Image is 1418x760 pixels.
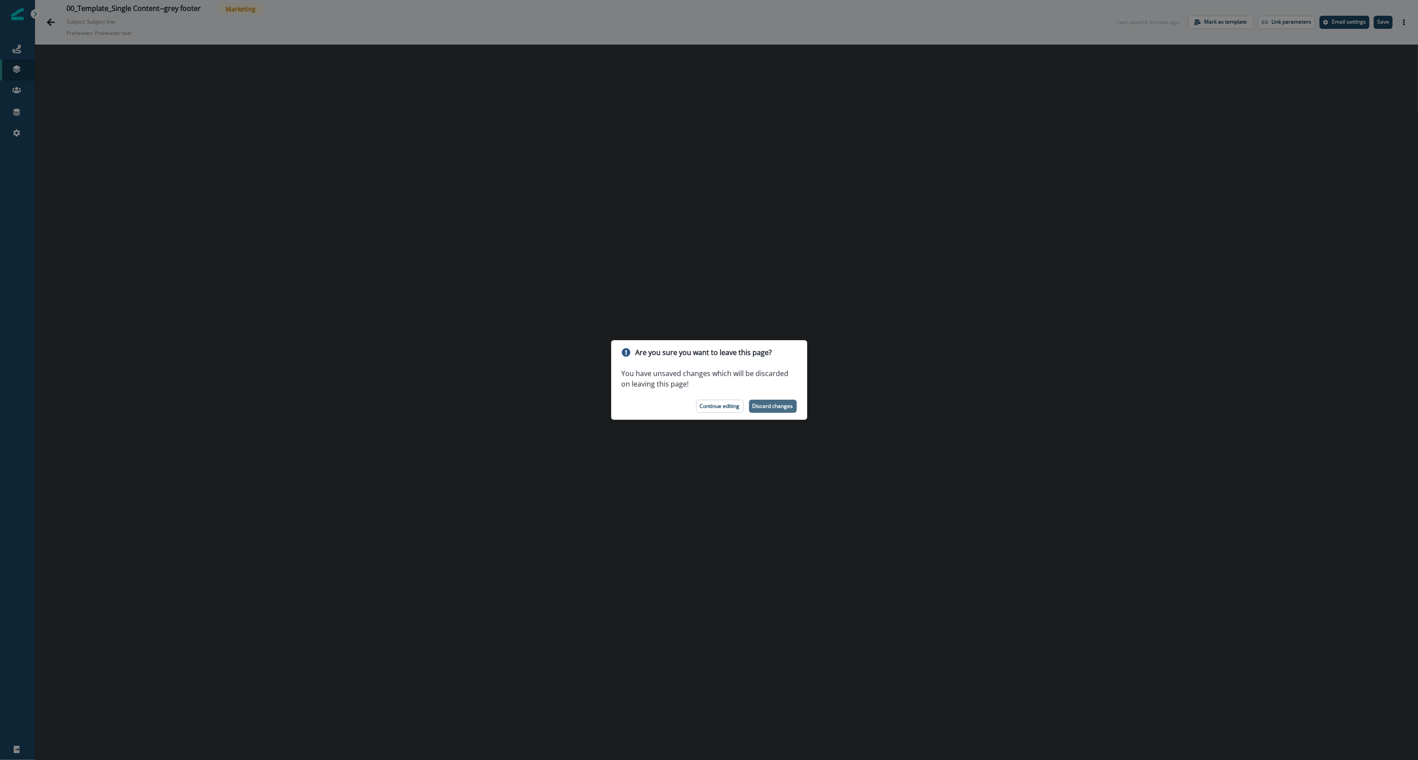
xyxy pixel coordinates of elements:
p: Discard changes [753,403,793,409]
button: Discard changes [749,400,797,413]
p: Are you sure you want to leave this page? [636,347,772,358]
p: Continue editing [700,403,740,409]
p: You have unsaved changes which will be discarded on leaving this page! [622,368,797,389]
button: Continue editing [696,400,744,413]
